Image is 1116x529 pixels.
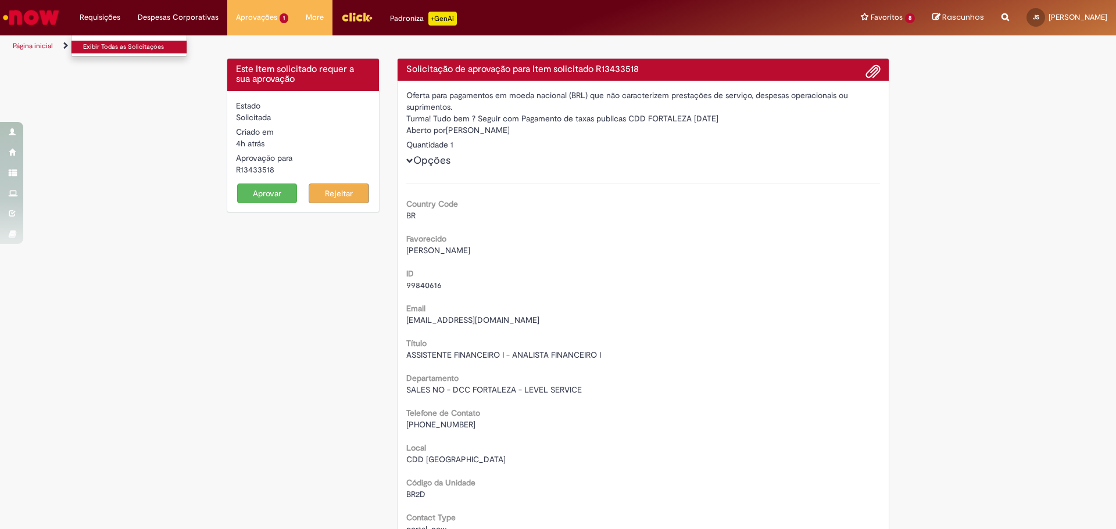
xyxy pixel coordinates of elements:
b: Favorecido [406,233,446,244]
b: Email [406,303,425,314]
label: Aprovação para [236,152,292,164]
span: BR2D [406,489,425,499]
b: Código da Unidade [406,477,475,488]
p: +GenAi [428,12,457,26]
span: BR [406,210,416,221]
button: Aprovar [237,183,298,203]
button: Rejeitar [309,183,369,203]
span: 99840616 [406,280,442,290]
span: Requisições [80,12,120,23]
span: Despesas Corporativas [138,12,219,23]
span: 1 [280,13,288,23]
b: Local [406,442,426,453]
label: Aberto por [406,124,446,136]
span: SALES NO - DCC FORTALEZA - LEVEL SERVICE [406,384,582,395]
span: [PERSON_NAME] [406,245,470,255]
img: click_logo_yellow_360x200.png [341,8,373,26]
h4: Este Item solicitado requer a sua aprovação [236,64,370,85]
h4: Solicitação de aprovação para Item solicitado R13433518 [406,64,881,75]
div: Turma! Tudo bem ? Seguir com Pagamento de taxas publicas CDD FORTALEZA [DATE] [406,113,881,124]
span: Favoritos [871,12,903,23]
div: Padroniza [390,12,457,26]
span: 8 [905,13,915,23]
img: ServiceNow [1,6,61,29]
span: Aprovações [236,12,277,23]
span: More [306,12,324,23]
b: Country Code [406,199,458,209]
a: Página inicial [13,41,53,51]
b: ID [406,268,414,279]
span: [PERSON_NAME] [1049,12,1107,22]
b: Departamento [406,373,459,383]
span: ASSISTENTE FINANCEIRO I - ANALISTA FINANCEIRO I [406,350,601,360]
label: Estado [236,100,260,111]
b: Título [406,338,427,348]
div: Quantidade 1 [406,139,881,150]
a: Exibir Todas as Solicitações [71,41,199,53]
span: JS [1033,13,1039,21]
span: [EMAIL_ADDRESS][DOMAIN_NAME] [406,315,539,325]
span: 4h atrás [236,138,264,149]
div: Solicitada [236,111,370,123]
span: [PHONE_NUMBER] [406,419,475,430]
a: Rascunhos [932,12,984,23]
ul: Trilhas de página [9,35,735,57]
span: Rascunhos [942,12,984,23]
span: CDD [GEOGRAPHIC_DATA] [406,454,506,465]
b: Contact Type [406,512,456,523]
label: Criado em [236,126,274,138]
div: Oferta para pagamentos em moeda nacional (BRL) que não caracterizem prestações de serviço, despes... [406,89,881,113]
div: R13433518 [236,164,370,175]
div: 28/08/2025 09:06:07 [236,138,370,149]
ul: Requisições [71,35,187,57]
div: [PERSON_NAME] [406,124,881,139]
b: Telefone de Contato [406,408,480,418]
time: 28/08/2025 09:06:07 [236,138,264,149]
